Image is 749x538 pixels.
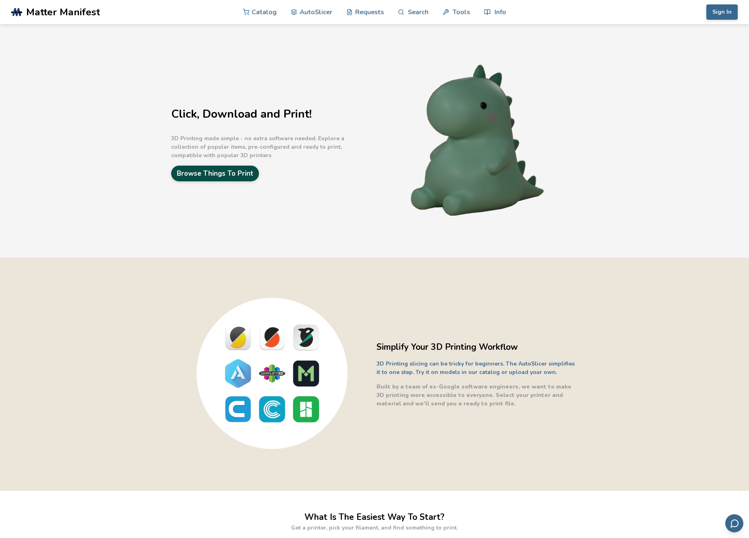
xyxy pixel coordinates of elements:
h2: Simplify Your 3D Printing Workflow [377,341,578,353]
p: Get a printer, pick your filament, and find something to print. [291,523,458,532]
h1: Click, Download and Print! [171,108,372,120]
button: Send feedback via email [725,514,743,532]
p: Built by a team of ex-Google software engineers, we want to make 3D printing more accessible to e... [377,382,578,408]
h2: What Is The Easiest Way To Start? [304,511,445,523]
p: 3D Printing slicing can be tricky for beginners. The AutoSlicer simplifies it to one step. Try it... [377,359,578,376]
button: Sign In [706,4,738,20]
a: Browse Things To Print [171,166,259,181]
span: Matter Manifest [26,6,100,18]
p: 3D Printing made simple - no extra software needed. Explore a collection of popular items, pre-co... [171,134,372,160]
